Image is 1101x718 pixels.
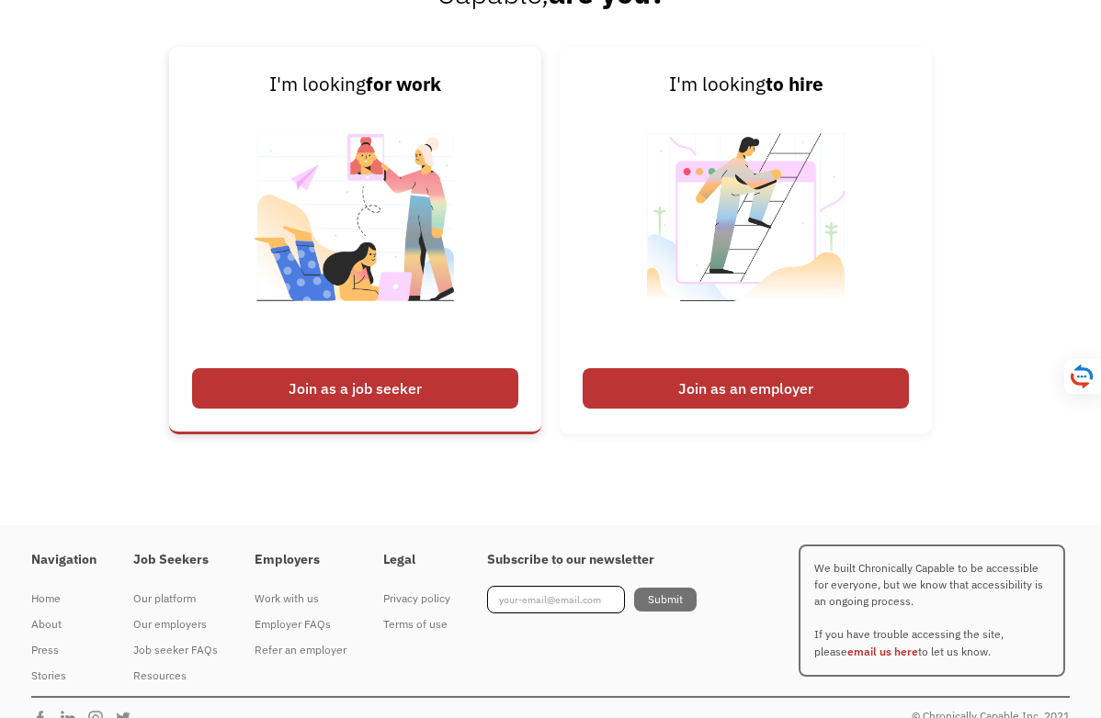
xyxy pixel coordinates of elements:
a: Terms of use [383,611,450,637]
div: Join as an employer [583,368,909,409]
div: I'm looking [192,70,518,99]
div: Our employers [133,613,218,635]
form: Footer Newsletter [487,586,697,613]
strong: to hire [766,72,823,96]
div: Home [31,588,96,610]
h4: Employers [255,552,346,568]
a: I'm lookingto hireJoin as an employer [560,47,932,434]
h4: Legal [383,552,450,568]
h4: Navigation [31,552,96,568]
a: Privacy policy [383,586,450,611]
a: Our employers [133,611,218,637]
a: Our platform [133,586,218,611]
img: Illustrated image of someone looking to hire [631,99,860,359]
div: Stories [31,665,96,687]
div: Terms of use [383,613,450,635]
div: Refer an employer [255,639,346,661]
strong: for work [366,72,441,96]
div: Our platform [133,588,218,610]
a: About [31,611,96,637]
div: Work with us [255,588,346,610]
a: Home [31,586,96,611]
a: Employer FAQs [255,611,346,637]
input: your-email@email.com [487,586,625,613]
p: We built Chronically Capable to be accessible for everyone, but we know that accessibility is an ... [799,544,1065,677]
h4: Subscribe to our newsletter [487,552,697,568]
a: Refer an employer [255,637,346,663]
img: Illustrated image of people looking for work [241,99,470,359]
a: Work with us [255,586,346,611]
div: Privacy policy [383,588,450,610]
div: Employer FAQs [255,613,346,635]
a: Stories [31,663,96,689]
a: I'm lookingfor workJoin as a job seeker [169,47,541,434]
div: Press [31,639,96,661]
div: Job seeker FAQs [133,639,218,661]
div: Join as a job seeker [192,368,518,409]
a: Job seeker FAQs [133,637,218,663]
a: email us here [847,645,918,658]
h4: Job Seekers [133,552,218,568]
input: Submit [634,588,697,611]
div: I'm looking [583,70,909,99]
div: About [31,613,96,635]
div: Resources [133,665,218,687]
a: Resources [133,663,218,689]
a: Press [31,637,96,663]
